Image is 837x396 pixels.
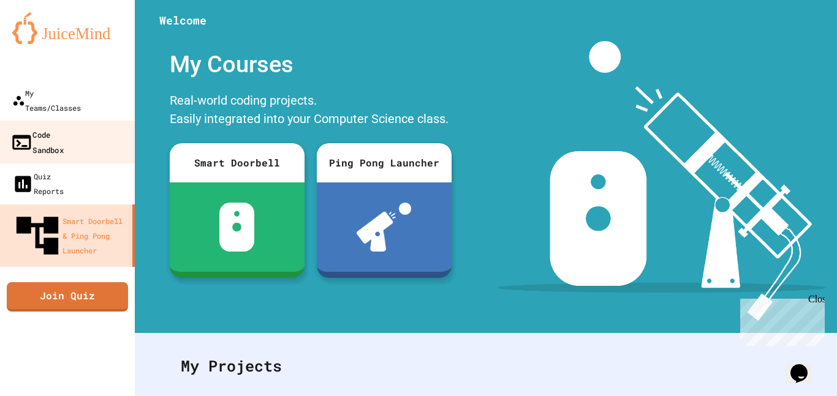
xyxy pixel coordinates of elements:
[164,88,458,134] div: Real-world coding projects. Easily integrated into your Computer Science class.
[357,203,411,252] img: ppl-with-ball.png
[169,342,803,390] div: My Projects
[5,5,85,78] div: Chat with us now!Close
[12,86,81,115] div: My Teams/Classes
[786,347,825,384] iframe: chat widget
[317,143,452,182] div: Ping Pong Launcher
[12,169,64,198] div: Quiz Reports
[12,211,127,261] div: Smart Doorbell & Ping Pong Launcher
[164,41,458,88] div: My Courses
[170,143,305,182] div: Smart Doorbell
[735,294,825,346] iframe: chat widget
[10,127,64,157] div: Code Sandbox
[12,12,123,44] img: logo-orange.svg
[7,282,128,312] a: Join Quiz
[219,203,254,252] img: sdb-white.svg
[497,41,825,321] img: banner-image-my-projects.png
